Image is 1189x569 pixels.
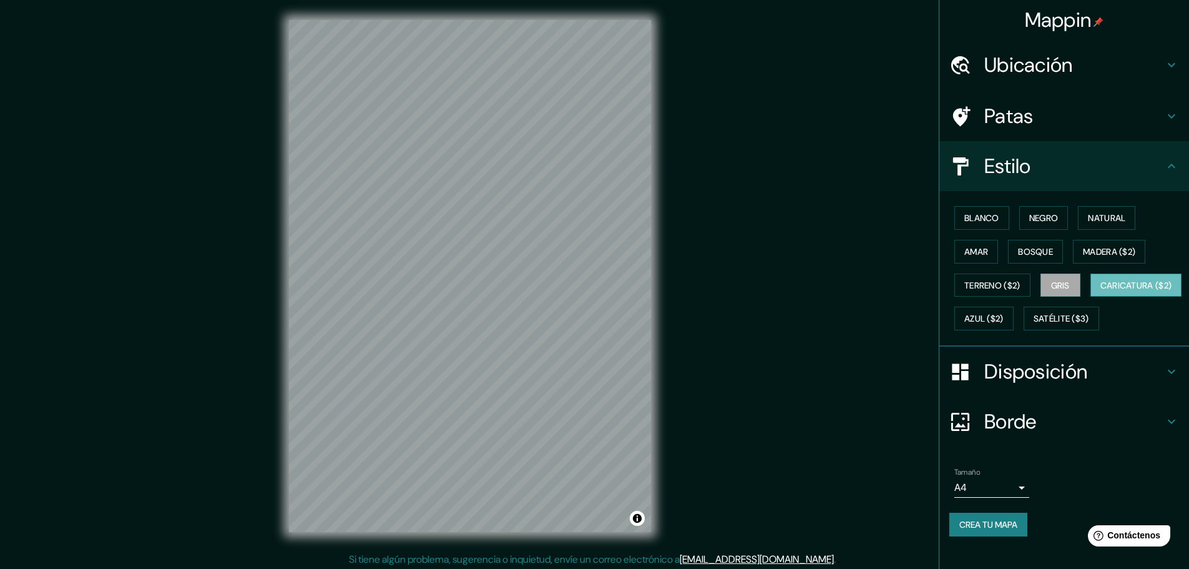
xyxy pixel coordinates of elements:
[939,397,1189,447] div: Borde
[954,467,980,477] font: Tamaño
[1025,7,1092,33] font: Mappin
[1024,307,1099,330] button: Satélite ($3)
[984,408,1037,435] font: Borde
[1018,246,1053,257] font: Bosque
[289,20,651,532] canvas: Mapa
[1073,240,1145,264] button: Madera ($2)
[1090,274,1182,297] button: Caricatura ($2)
[1078,520,1175,555] iframe: Lanzador de widgets de ayuda
[954,274,1030,297] button: Terreno ($2)
[1040,274,1080,297] button: Gris
[939,347,1189,397] div: Disposición
[954,307,1014,330] button: Azul ($2)
[954,481,967,494] font: A4
[939,141,1189,191] div: Estilo
[630,511,645,526] button: Activar o desactivar atribución
[1078,206,1135,230] button: Natural
[1029,212,1059,224] font: Negro
[1100,280,1172,291] font: Caricatura ($2)
[964,246,988,257] font: Amar
[984,52,1073,78] font: Ubicación
[1083,246,1135,257] font: Madera ($2)
[964,212,999,224] font: Blanco
[1051,280,1070,291] font: Gris
[964,314,1004,325] font: Azul ($2)
[939,91,1189,141] div: Patas
[1034,314,1089,325] font: Satélite ($3)
[984,359,1087,385] font: Disposición
[349,553,680,566] font: Si tiene algún problema, sugerencia o inquietud, envíe un correo electrónico a
[680,553,834,566] a: [EMAIL_ADDRESS][DOMAIN_NAME]
[939,40,1189,90] div: Ubicación
[1094,17,1103,27] img: pin-icon.png
[984,153,1031,179] font: Estilo
[949,513,1027,537] button: Crea tu mapa
[954,478,1029,498] div: A4
[1008,240,1063,264] button: Bosque
[834,553,836,566] font: .
[959,519,1017,530] font: Crea tu mapa
[836,552,838,566] font: .
[964,280,1020,291] font: Terreno ($2)
[954,240,998,264] button: Amar
[954,206,1009,230] button: Blanco
[838,552,840,566] font: .
[1019,206,1069,230] button: Negro
[984,103,1034,129] font: Patas
[1088,212,1125,224] font: Natural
